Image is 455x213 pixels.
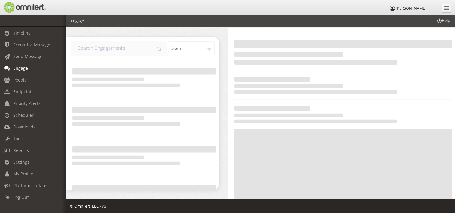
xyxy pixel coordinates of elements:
span: People [13,77,27,83]
span: Scheduler [13,112,34,118]
img: Omnilert [3,2,46,13]
span: Log Out [13,194,29,200]
span: Help [436,18,450,23]
div: open [167,41,215,56]
span: [PERSON_NAME] [396,5,426,11]
span: Engage [13,65,28,71]
span: Tools [13,136,24,141]
span: Scenarios Manager [13,42,52,48]
span: Reports [13,147,29,153]
span: Send Message [13,54,42,59]
span: Priority Alerts [13,100,41,106]
span: Platform Updates [13,183,48,188]
span: © Omnilert, LLC - v6 [70,203,106,209]
span: Settings [13,159,29,165]
span: Downloads [13,124,35,130]
input: input [71,41,167,56]
span: Timeline [13,30,31,36]
a: Collapse Menu [442,4,451,13]
span: Endpoints [13,89,34,94]
li: Engage [71,18,84,24]
span: My Profile [13,171,33,177]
